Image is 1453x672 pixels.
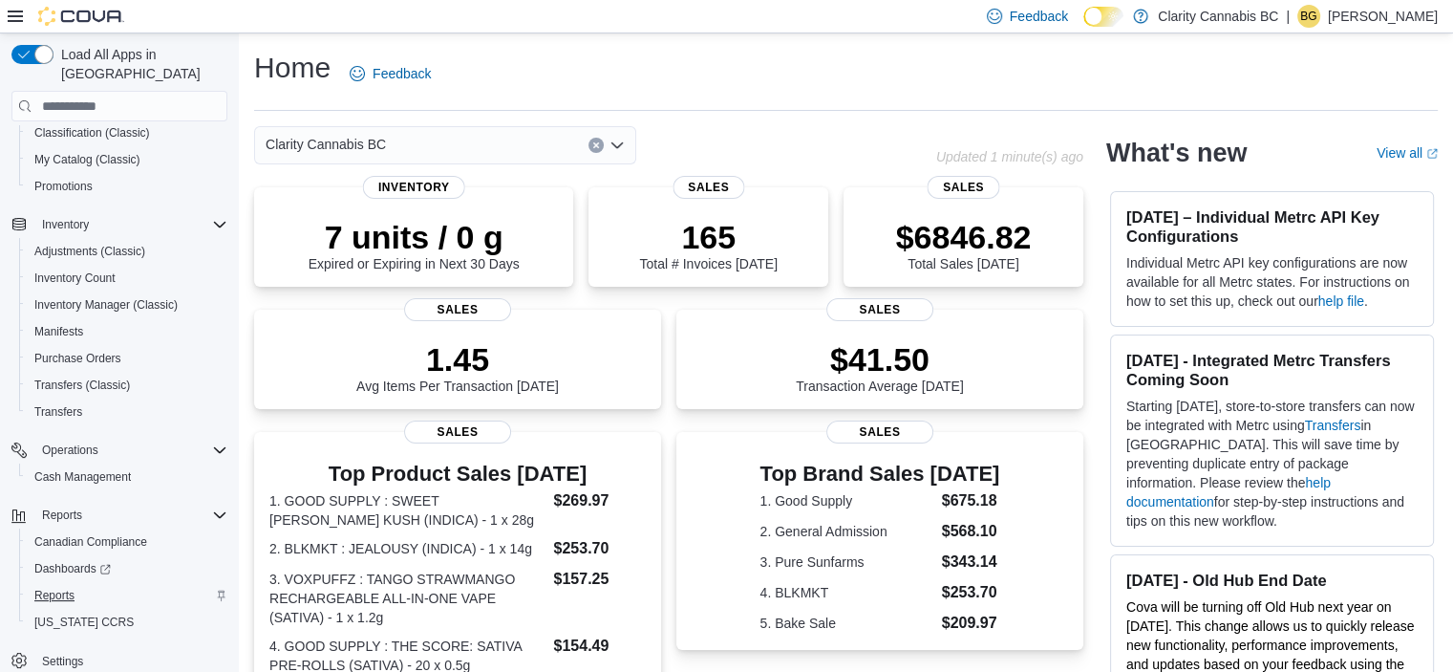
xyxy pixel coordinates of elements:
[27,121,158,144] a: Classification (Classic)
[19,399,235,425] button: Transfers
[553,537,645,560] dd: $253.70
[1126,397,1418,531] p: Starting [DATE], store-to-store transfers can now be integrated with Metrc using in [GEOGRAPHIC_D...
[34,404,82,420] span: Transfers
[19,173,235,200] button: Promotions
[356,340,559,379] p: 1.45
[34,439,227,462] span: Operations
[19,292,235,318] button: Inventory Manager (Classic)
[34,297,178,313] span: Inventory Manager (Classic)
[942,581,1000,604] dd: $253.70
[27,347,227,370] span: Purchase Orders
[1126,207,1418,246] h3: [DATE] – Individual Metrc API Key Configurations
[639,218,777,256] p: 165
[27,175,100,198] a: Promotions
[34,439,106,462] button: Operations
[34,588,75,603] span: Reports
[1300,5,1316,28] span: BG
[42,443,98,458] span: Operations
[266,133,386,156] span: Clarity Cannabis BC
[1126,571,1418,590] h3: [DATE] - Old Hub End Date
[269,539,545,558] dt: 2. BLKMKT : JEALOUSY (INDICA) - 1 x 14g
[896,218,1032,256] p: $6846.82
[34,534,147,550] span: Canadian Compliance
[1010,7,1068,26] span: Feedback
[760,463,1000,486] h3: Top Brand Sales [DATE]
[27,374,227,397] span: Transfers (Classic)
[928,176,999,199] span: Sales
[34,213,227,236] span: Inventory
[27,611,227,634] span: Washington CCRS
[269,463,646,486] h3: Top Product Sales [DATE]
[1286,5,1290,28] p: |
[1126,253,1418,311] p: Individual Metrc API key configurations are now available for all Metrc states. For instructions ...
[1126,351,1418,389] h3: [DATE] - Integrated Metrc Transfers Coming Soon
[796,340,964,394] div: Transaction Average [DATE]
[254,49,331,87] h1: Home
[27,466,227,488] span: Cash Management
[609,138,625,153] button: Open list of options
[34,125,150,141] span: Classification (Classic)
[760,522,934,541] dt: 2. General Admission
[673,176,744,199] span: Sales
[27,557,118,580] a: Dashboards
[27,320,227,343] span: Manifests
[1328,5,1438,28] p: [PERSON_NAME]
[27,531,227,553] span: Canadian Compliance
[760,553,934,572] dt: 3. Pure Sunfarms
[34,244,145,259] span: Adjustments (Classic)
[27,584,82,607] a: Reports
[942,551,1000,574] dd: $343.14
[53,45,227,83] span: Load All Apps in [GEOGRAPHIC_DATA]
[27,374,138,397] a: Transfers (Classic)
[1426,148,1438,160] svg: External link
[356,340,559,394] div: Avg Items Per Transaction [DATE]
[1318,293,1364,309] a: help file
[1083,27,1084,28] span: Dark Mode
[588,138,604,153] button: Clear input
[34,504,90,527] button: Reports
[269,570,545,627] dt: 3. VOXPUFFZ : TANGO STRAWMANGO RECHARGEABLE ALL-IN-ONE VAPE (SATIVA) - 1 x 1.2g
[19,582,235,609] button: Reports
[4,211,235,238] button: Inventory
[760,614,934,633] dt: 5. Bake Sale
[27,293,227,316] span: Inventory Manager (Classic)
[826,421,933,444] span: Sales
[34,469,131,485] span: Cash Management
[34,378,130,393] span: Transfers (Classic)
[27,267,227,290] span: Inventory Count
[1377,145,1438,161] a: View allExternal link
[1158,5,1278,28] p: Clarity Cannabis BC
[1083,7,1123,27] input: Dark Mode
[553,635,645,658] dd: $154.49
[942,612,1000,635] dd: $209.97
[404,421,511,444] span: Sales
[34,504,227,527] span: Reports
[373,64,431,83] span: Feedback
[363,176,465,199] span: Inventory
[404,298,511,321] span: Sales
[19,529,235,555] button: Canadian Compliance
[27,584,227,607] span: Reports
[27,611,141,634] a: [US_STATE] CCRS
[27,347,129,370] a: Purchase Orders
[27,401,227,423] span: Transfers
[553,568,645,591] dd: $157.25
[4,437,235,464] button: Operations
[27,401,90,423] a: Transfers
[4,502,235,529] button: Reports
[34,152,140,167] span: My Catalog (Classic)
[34,351,121,366] span: Purchase Orders
[27,121,227,144] span: Classification (Classic)
[27,148,227,171] span: My Catalog (Classic)
[34,324,83,339] span: Manifests
[27,466,139,488] a: Cash Management
[27,148,148,171] a: My Catalog (Classic)
[760,491,934,510] dt: 1. Good Supply
[826,298,933,321] span: Sales
[27,175,227,198] span: Promotions
[796,340,964,379] p: $41.50
[19,372,235,399] button: Transfers (Classic)
[42,508,82,523] span: Reports
[19,146,235,173] button: My Catalog (Classic)
[19,609,235,636] button: [US_STATE] CCRS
